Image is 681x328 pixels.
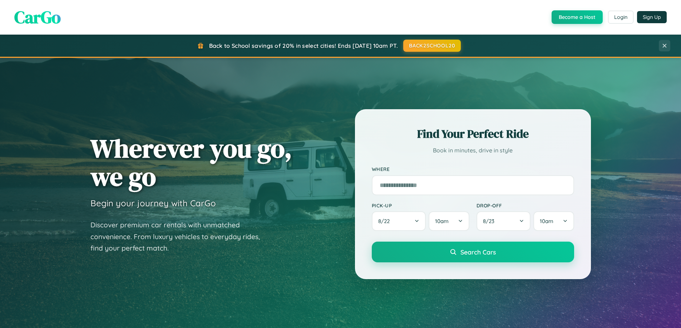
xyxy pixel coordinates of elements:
span: 10am [540,218,553,224]
label: Where [372,166,574,172]
span: CarGo [14,5,61,29]
button: Sign Up [637,11,667,23]
h3: Begin your journey with CarGo [90,198,216,208]
span: 8 / 22 [378,218,393,224]
button: 8/23 [477,211,531,231]
button: BACK2SCHOOL20 [403,40,461,52]
span: Search Cars [460,248,496,256]
span: Back to School savings of 20% in select cities! Ends [DATE] 10am PT. [209,42,398,49]
button: 10am [429,211,469,231]
h2: Find Your Perfect Ride [372,126,574,142]
p: Discover premium car rentals with unmatched convenience. From luxury vehicles to everyday rides, ... [90,219,269,254]
button: Search Cars [372,242,574,262]
span: 8 / 23 [483,218,498,224]
button: Login [608,11,633,24]
button: 8/22 [372,211,426,231]
label: Drop-off [477,202,574,208]
p: Book in minutes, drive in style [372,145,574,156]
button: 10am [533,211,574,231]
label: Pick-up [372,202,469,208]
span: 10am [435,218,449,224]
button: Become a Host [552,10,603,24]
h1: Wherever you go, we go [90,134,292,191]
